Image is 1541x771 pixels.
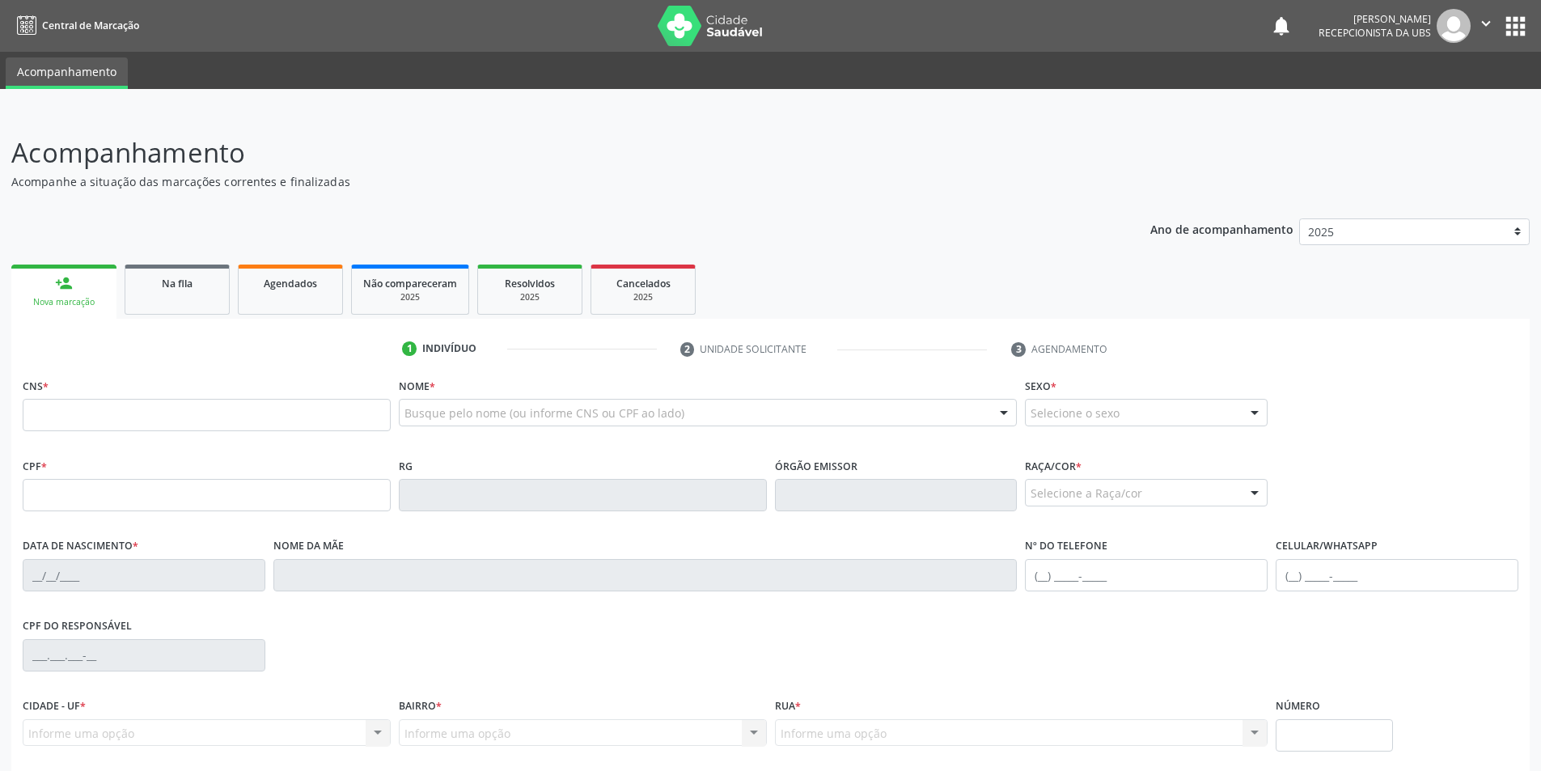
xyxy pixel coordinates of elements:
input: (__) _____-_____ [1025,559,1268,591]
p: Acompanhe a situação das marcações correntes e finalizadas [11,173,1074,190]
span: Na fila [162,277,193,290]
label: CPF do responsável [23,614,132,639]
label: CPF [23,454,47,479]
label: Sexo [1025,374,1056,399]
p: Acompanhamento [11,133,1074,173]
input: (__) _____-_____ [1276,559,1518,591]
button:  [1471,9,1501,43]
label: Nº do Telefone [1025,534,1107,559]
label: Rua [775,694,801,719]
label: CNS [23,374,49,399]
span: Agendados [264,277,317,290]
div: 2025 [363,291,457,303]
p: Ano de acompanhamento [1150,218,1293,239]
div: 2025 [603,291,684,303]
div: 1 [402,341,417,356]
label: Bairro [399,694,442,719]
a: Central de Marcação [11,12,139,39]
div: [PERSON_NAME] [1319,12,1431,26]
span: Cancelados [616,277,671,290]
button: apps [1501,12,1530,40]
label: RG [399,454,413,479]
span: Resolvidos [505,277,555,290]
label: Celular/WhatsApp [1276,534,1378,559]
button: notifications [1270,15,1293,37]
span: Selecione a Raça/cor [1031,485,1142,502]
img: img [1437,9,1471,43]
span: Recepcionista da UBS [1319,26,1431,40]
div: person_add [55,274,73,292]
span: Não compareceram [363,277,457,290]
span: Busque pelo nome (ou informe CNS ou CPF ao lado) [404,405,684,422]
div: Indivíduo [422,341,476,356]
span: Central de Marcação [42,19,139,32]
label: Raça/cor [1025,454,1082,479]
input: __/__/____ [23,559,265,591]
input: ___.___.___-__ [23,639,265,671]
a: Acompanhamento [6,57,128,89]
label: Órgão emissor [775,454,857,479]
label: Cidade - UF [23,694,86,719]
div: 2025 [489,291,570,303]
span: Selecione o sexo [1031,405,1120,422]
label: Nome da mãe [273,534,344,559]
div: Nova marcação [23,296,105,308]
label: Nome [399,374,435,399]
label: Número [1276,694,1320,719]
label: Data de nascimento [23,534,138,559]
i:  [1477,15,1495,32]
